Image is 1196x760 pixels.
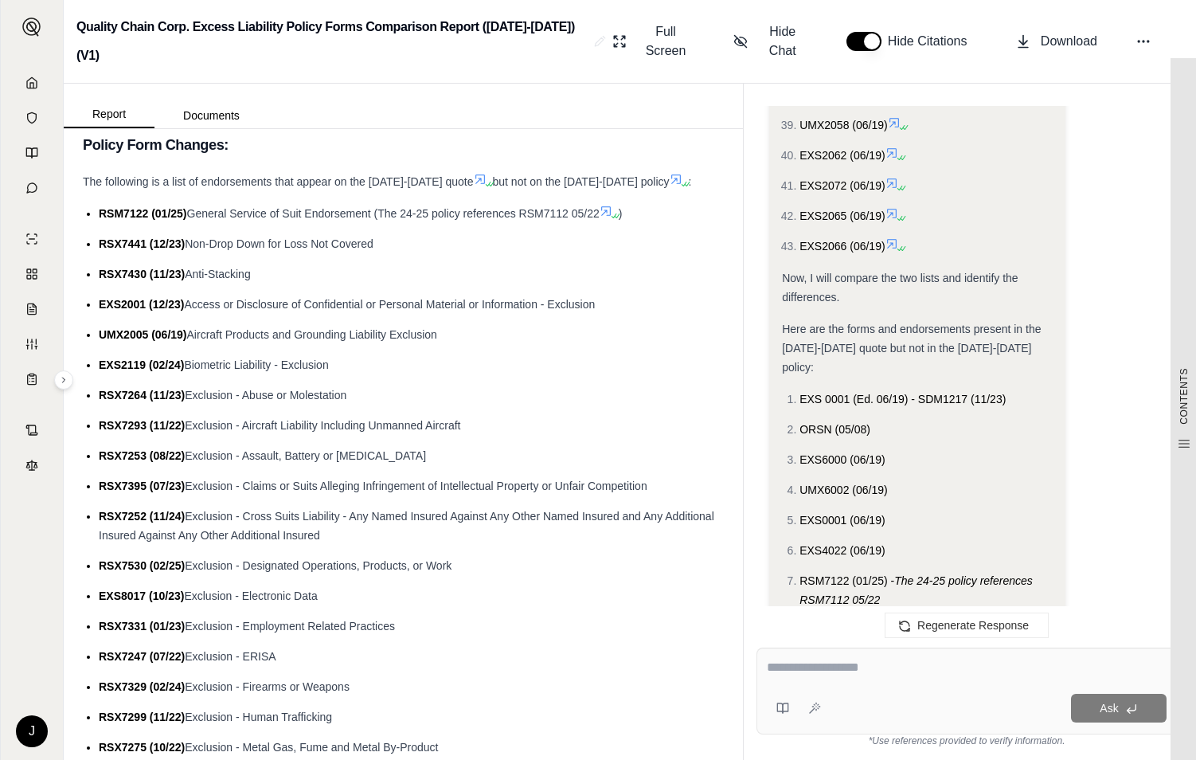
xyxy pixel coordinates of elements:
div: *Use references provided to verify information. [756,735,1177,747]
button: Hide Chat [727,16,815,67]
span: Biometric Liability - Exclusion [184,358,328,371]
span: Exclusion - Designated Operations, Products, or Work [185,559,451,572]
span: UMX2005 (06/19) [99,328,187,341]
button: Full Screen [606,16,701,67]
span: : [689,175,692,188]
span: Regenerate Response [917,619,1029,632]
span: RSX7252 (11/24) [99,510,185,523]
span: Aircraft Products and Grounding Liability Exclusion [187,328,437,341]
a: Prompt Library [10,137,53,169]
span: RSX7329 (02/24) [99,680,185,693]
span: Full Screen [636,22,694,61]
span: EXS2119 (02/24) [99,358,184,371]
a: Single Policy [10,223,53,255]
span: EXS8017 (10/23) [99,590,184,602]
img: Expand sidebar [22,18,41,37]
button: Expand sidebar [54,370,73,390]
a: Coverage Table [10,363,53,395]
span: Exclusion - Assault, Battery or [MEDICAL_DATA] [185,449,426,462]
button: Download [1009,25,1104,57]
span: RSM7122 (01/25) - [799,574,894,587]
span: Ask [1100,702,1118,715]
span: UMX2058 (06/19) [799,119,888,131]
span: The following is a list of endorsements that appear on the [DATE]-[DATE] quote [83,175,474,188]
button: Regenerate Response [885,613,1049,638]
h3: Policy Form Changes: [83,131,724,159]
a: Policy Comparisons [10,258,53,290]
a: Home [10,67,53,99]
span: Exclusion - Firearms or Weapons [185,680,350,693]
span: Here are the forms and endorsements present in the [DATE]-[DATE] quote but not in the [DATE]-[DAT... [782,323,1041,374]
span: EXS2065 (06/19) [799,210,885,222]
span: RSX7430 (11/23) [99,268,185,280]
span: RSX7293 (11/22) [99,419,185,432]
div: J [16,715,48,747]
span: ORSN (05/08) [799,423,870,436]
span: Exclusion - Abuse or Molestation [185,389,346,402]
span: General Service of Suit Endorsement (The 24-25 policy references RSM7112 05/22 [187,207,600,220]
a: Contract Analysis [10,414,53,446]
a: Chat [10,172,53,204]
span: Exclusion - Claims or Suits Alleging Infringement of Intellectual Property or Unfair Competition [185,480,647,492]
span: EXS 0001 (Ed. 06/19) - SDM1217 (11/23) [799,393,1006,405]
span: Exclusion - Electronic Data [184,590,317,602]
span: The 24-25 policy references RSM7112 05/22 [799,574,1033,606]
span: Non-Drop Down for Loss Not Covered [185,237,373,250]
span: Now, I will compare the two lists and identify the differences. [782,272,1018,304]
span: Access or Disclosure of Confidential or Personal Material or Information - Exclusion [184,298,595,311]
a: Custom Report [10,328,53,360]
span: RSX7275 (10/22) [99,741,185,754]
span: EXS2001 (12/23) [99,298,184,311]
span: UMX6002 (06/19) [799,484,888,496]
a: Legal Search Engine [10,449,53,481]
span: ) [619,207,623,220]
span: Anti-Stacking [185,268,250,280]
span: EXS2072 (06/19) [799,179,885,192]
span: EXS0001 (06/19) [799,514,885,527]
span: EXS4022 (06/19) [799,544,885,557]
button: Expand sidebar [16,11,48,43]
span: EXS6000 (06/19) [799,453,885,466]
span: RSX7395 (07/23) [99,480,185,492]
span: RSX7299 (11/22) [99,711,185,723]
span: RSX7530 (02/25) [99,559,185,572]
button: Report [64,101,154,128]
a: Claim Coverage [10,293,53,325]
h2: Quality Chain Corp. Excess Liability Policy Forms Comparison Report ([DATE]-[DATE]) (V1) [76,13,588,70]
span: RSX7253 (08/22) [99,449,185,462]
span: but not on the [DATE]-[DATE] policy [493,175,670,188]
span: Hide Citations [888,32,977,51]
span: Download [1041,32,1097,51]
span: Hide Chat [757,22,808,61]
span: RSX7247 (07/22) [99,650,185,663]
span: CONTENTS [1178,368,1190,425]
span: RSM7122 (01/25) [99,207,187,220]
span: Exclusion - Aircraft Liability Including Unmanned Aircraft [185,419,460,432]
a: Documents Vault [10,102,53,134]
span: RSX7264 (11/23) [99,389,185,402]
span: EXS2062 (06/19) [799,149,885,162]
span: Exclusion - ERISA [185,650,276,663]
span: Exclusion - Human Trafficking [185,711,332,723]
span: Exclusion - Employment Related Practices [185,620,395,633]
span: RSX7331 (01/23) [99,620,185,633]
span: EXS2066 (06/19) [799,240,885,253]
button: Documents [154,103,268,128]
span: Exclusion - Cross Suits Liability - Any Named Insured Against Any Other Named Insured and Any Add... [99,510,714,542]
span: Exclusion - Metal Gas, Fume and Metal By-Product [185,741,438,754]
button: Ask [1071,694,1167,723]
span: RSX7441 (12/23) [99,237,185,250]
